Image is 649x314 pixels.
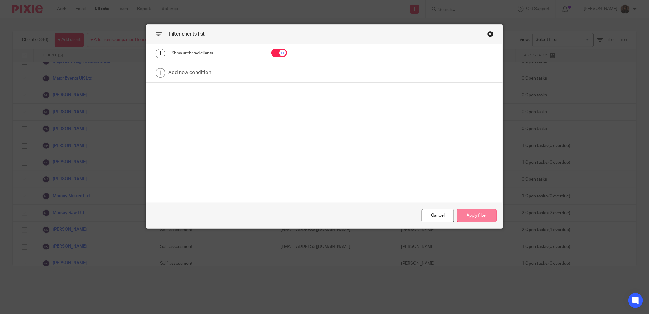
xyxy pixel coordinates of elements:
div: Close this dialog window [422,209,454,222]
span: Filter clients list [169,32,205,36]
div: Close this dialog window [487,31,493,37]
button: Apply filter [457,209,497,222]
div: Show archived clients [171,50,262,56]
div: 1 [156,49,165,58]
